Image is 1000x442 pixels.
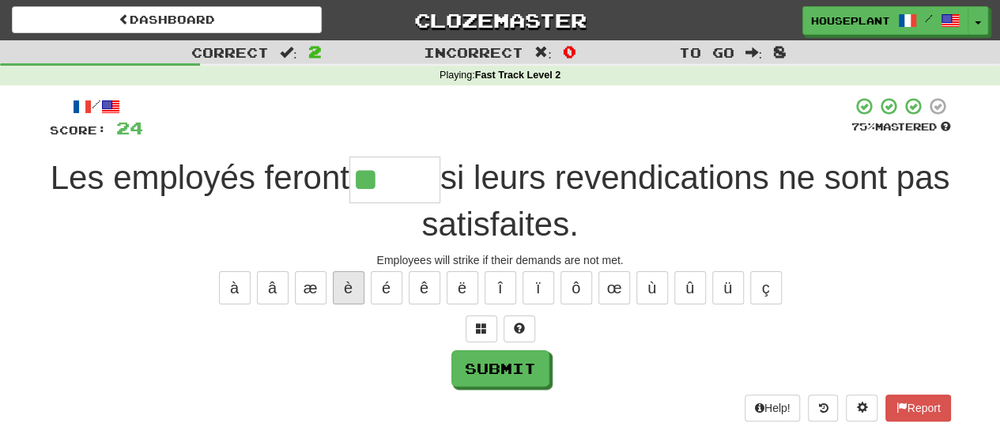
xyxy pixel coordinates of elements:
button: é [371,271,402,304]
button: Round history (alt+y) [808,395,838,421]
strong: Fast Track Level 2 [475,70,561,81]
button: ü [712,271,744,304]
span: 75 % [851,120,875,133]
button: à [219,271,251,304]
button: è [333,271,364,304]
button: æ [295,271,326,304]
span: Houseplant [811,13,890,28]
button: Help! [745,395,801,421]
button: Submit [451,350,549,387]
button: œ [598,271,630,304]
span: 24 [116,118,143,138]
a: Clozemaster [345,6,655,34]
span: Correct [191,44,269,60]
div: / [50,96,143,116]
button: ï [523,271,554,304]
button: ë [447,271,478,304]
span: Score: [50,123,107,137]
button: Switch sentence to multiple choice alt+p [466,315,497,342]
span: 0 [563,42,576,61]
button: Single letter hint - you only get 1 per sentence and score half the points! alt+h [504,315,535,342]
span: si leurs revendications ne sont pas satisfaites. [421,159,949,243]
span: : [534,46,552,59]
div: Mastered [851,120,951,134]
span: / [925,13,933,24]
span: 2 [308,42,322,61]
div: Employees will strike if their demands are not met. [50,252,951,268]
button: ô [560,271,592,304]
button: ç [750,271,782,304]
span: : [280,46,297,59]
span: Incorrect [424,44,523,60]
span: : [745,46,762,59]
span: 8 [773,42,787,61]
button: â [257,271,289,304]
a: Houseplant / [802,6,968,35]
button: ù [636,271,668,304]
span: To go [678,44,734,60]
button: Report [885,395,950,421]
a: Dashboard [12,6,322,33]
button: ê [409,271,440,304]
button: û [674,271,706,304]
span: Les employés feront [51,159,349,196]
button: î [485,271,516,304]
